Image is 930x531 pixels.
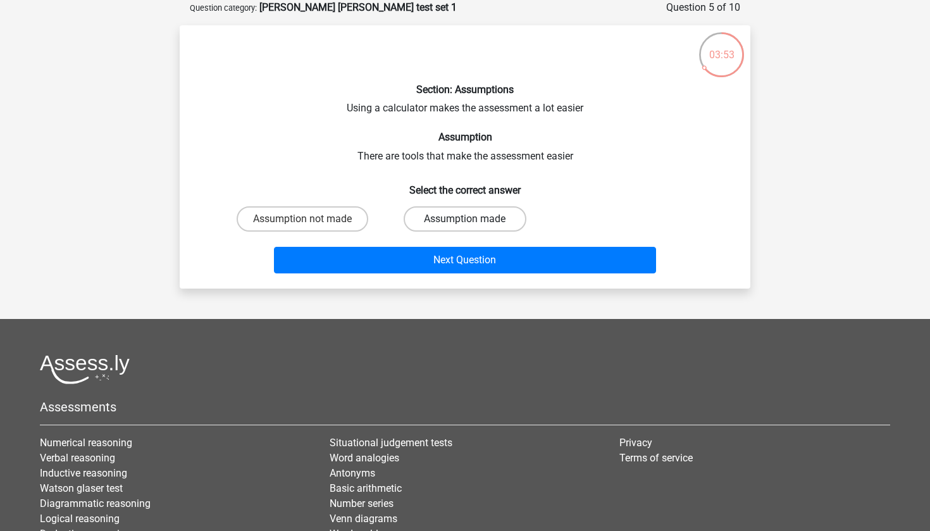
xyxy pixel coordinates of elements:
a: Watson glaser test [40,482,123,494]
small: Question category: [190,3,257,13]
label: Assumption not made [237,206,368,232]
a: Terms of service [619,452,693,464]
a: Diagrammatic reasoning [40,497,151,509]
h5: Assessments [40,399,890,415]
a: Word analogies [330,452,399,464]
label: Assumption made [404,206,526,232]
div: 03:53 [698,31,745,63]
a: Verbal reasoning [40,452,115,464]
a: Numerical reasoning [40,437,132,449]
a: Logical reasoning [40,513,120,525]
h6: Section: Assumptions [200,84,730,96]
a: Venn diagrams [330,513,397,525]
a: Basic arithmetic [330,482,402,494]
a: Inductive reasoning [40,467,127,479]
div: Using a calculator makes the assessment a lot easier There are tools that make the assessment easier [185,35,745,278]
a: Situational judgement tests [330,437,452,449]
strong: [PERSON_NAME] [PERSON_NAME] test set 1 [259,1,457,13]
img: Assessly logo [40,354,130,384]
a: Antonyms [330,467,375,479]
a: Privacy [619,437,652,449]
h6: Select the correct answer [200,174,730,196]
a: Number series [330,497,394,509]
h6: Assumption [200,131,730,143]
button: Next Question [274,247,657,273]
